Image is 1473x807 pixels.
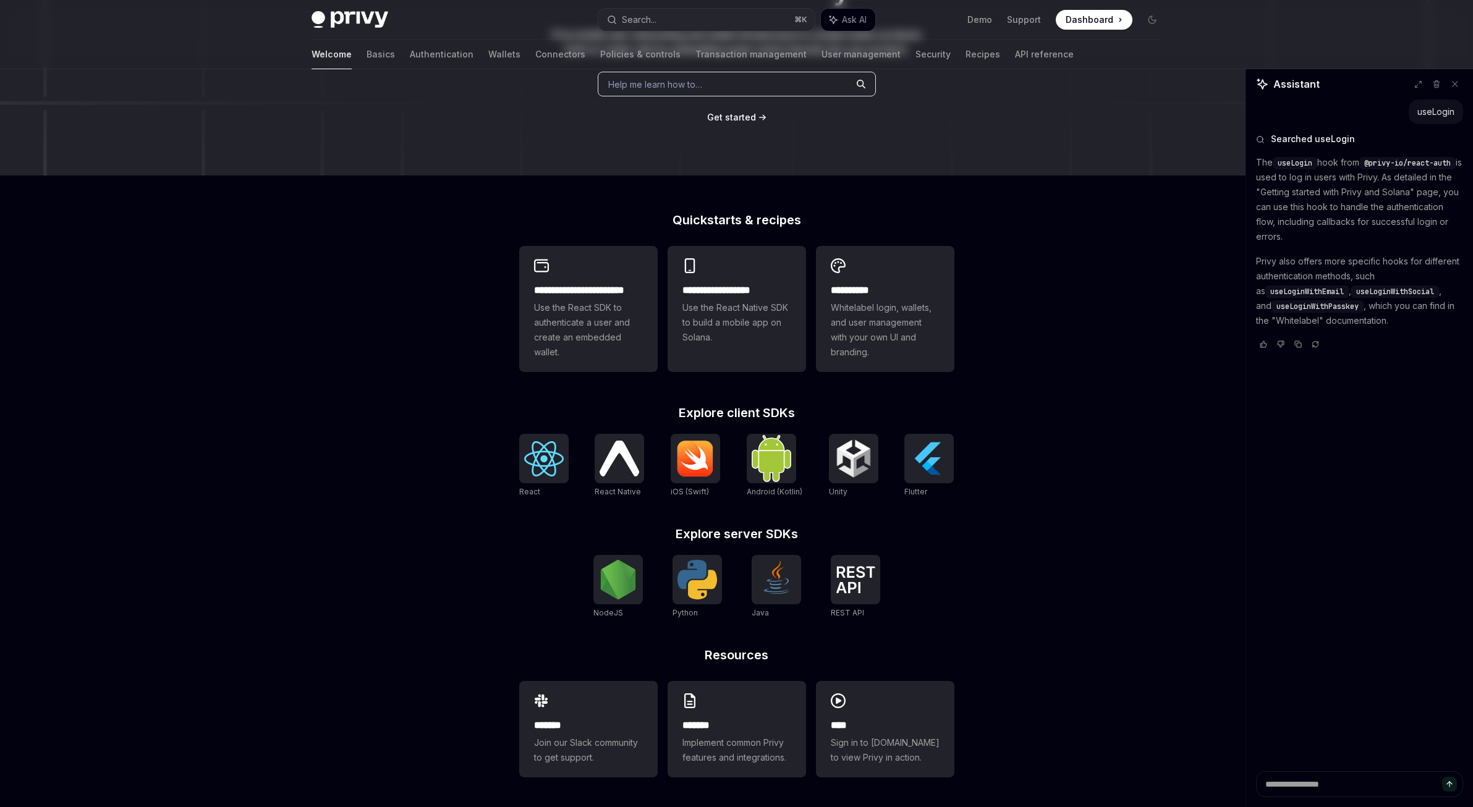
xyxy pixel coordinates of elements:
[816,246,954,372] a: **** *****Whitelabel login, wallets, and user management with your own UI and branding.
[1256,133,1463,145] button: Searched useLogin
[598,9,815,31] button: Search...⌘K
[519,487,540,496] span: React
[534,735,643,765] span: Join our Slack community to get support.
[752,608,769,617] span: Java
[707,112,756,122] span: Get started
[1417,106,1454,118] div: useLogin
[593,555,643,619] a: NodeJSNodeJS
[410,40,473,69] a: Authentication
[1256,254,1463,328] p: Privy also offers more specific hooks for different authentication methods, such as , , and , whi...
[519,528,954,540] h2: Explore server SDKs
[707,111,756,124] a: Get started
[682,300,791,345] span: Use the React Native SDK to build a mobile app on Solana.
[1276,302,1359,311] span: useLoginWithPasskey
[831,300,940,360] span: Whitelabel login, wallets, and user management with your own UI and branding.
[829,487,847,496] span: Unity
[834,439,873,478] img: Unity
[794,15,807,25] span: ⌘ K
[519,649,954,661] h2: Resources
[1256,155,1463,244] p: The hook from is used to log in users with Privy. As detailed in the "Getting started with Privy ...
[1056,10,1132,30] a: Dashboard
[593,608,623,617] span: NodeJS
[519,434,569,498] a: ReactReact
[831,735,940,765] span: Sign in to [DOMAIN_NAME] to view Privy in action.
[668,246,806,372] a: **** **** **** ***Use the React Native SDK to build a mobile app on Solana.
[622,12,656,27] div: Search...
[608,78,702,91] span: Help me learn how to…
[757,560,796,599] img: Java
[836,566,875,593] img: REST API
[752,555,801,619] a: JavaJava
[909,439,949,478] img: Flutter
[1364,158,1451,168] span: @privy-io/react-auth
[595,487,641,496] span: React Native
[682,735,791,765] span: Implement common Privy features and integrations.
[519,214,954,226] h2: Quickstarts & recipes
[600,40,681,69] a: Policies & controls
[821,40,901,69] a: User management
[534,300,643,360] span: Use the React SDK to authenticate a user and create an embedded wallet.
[1007,14,1041,26] a: Support
[1356,287,1434,297] span: useLoginWithSocial
[668,681,806,777] a: **** **Implement common Privy features and integrations.
[671,487,709,496] span: iOS (Swift)
[1271,133,1355,145] span: Searched useLogin
[1273,77,1320,91] span: Assistant
[816,681,954,777] a: ****Sign in to [DOMAIN_NAME] to view Privy in action.
[535,40,585,69] a: Connectors
[904,487,927,496] span: Flutter
[831,555,880,619] a: REST APIREST API
[488,40,520,69] a: Wallets
[904,434,954,498] a: FlutterFlutter
[1442,777,1457,792] button: Send message
[1142,10,1162,30] button: Toggle dark mode
[1278,158,1312,168] span: useLogin
[842,14,867,26] span: Ask AI
[312,11,388,28] img: dark logo
[676,440,715,477] img: iOS (Swift)
[1015,40,1074,69] a: API reference
[367,40,395,69] a: Basics
[598,560,638,599] img: NodeJS
[600,441,639,476] img: React Native
[673,555,722,619] a: PythonPython
[831,608,864,617] span: REST API
[519,681,658,777] a: **** **Join our Slack community to get support.
[752,435,791,481] img: Android (Kotlin)
[967,14,992,26] a: Demo
[747,487,802,496] span: Android (Kotlin)
[677,560,717,599] img: Python
[1270,287,1344,297] span: useLoginWithEmail
[673,608,698,617] span: Python
[821,9,875,31] button: Ask AI
[695,40,807,69] a: Transaction management
[312,40,352,69] a: Welcome
[966,40,1000,69] a: Recipes
[524,441,564,476] img: React
[1066,14,1113,26] span: Dashboard
[519,407,954,419] h2: Explore client SDKs
[671,434,720,498] a: iOS (Swift)iOS (Swift)
[747,434,802,498] a: Android (Kotlin)Android (Kotlin)
[915,40,951,69] a: Security
[829,434,878,498] a: UnityUnity
[595,434,644,498] a: React NativeReact Native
